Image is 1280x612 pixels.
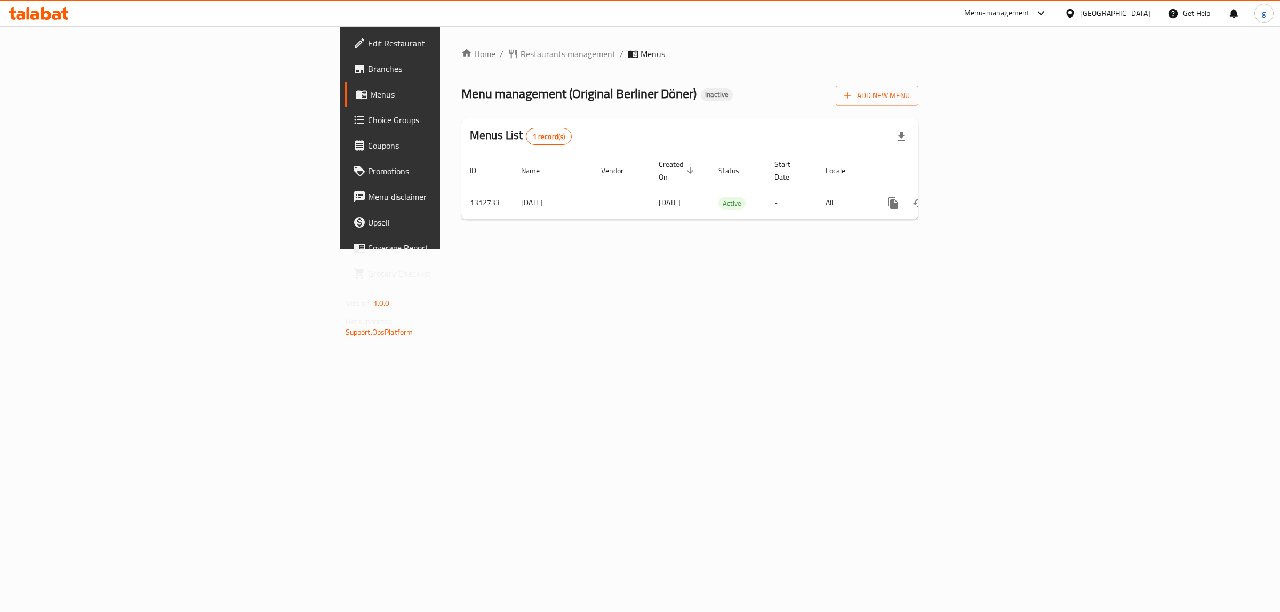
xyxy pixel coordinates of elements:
span: Active [718,197,746,210]
button: Change Status [906,190,932,216]
h2: Menus List [470,127,572,145]
td: All [817,187,872,219]
div: [GEOGRAPHIC_DATA] [1080,7,1150,19]
a: Coupons [345,133,554,158]
span: g [1262,7,1266,19]
span: Inactive [701,90,733,99]
span: Menus [641,47,665,60]
span: ID [470,164,490,177]
span: Name [521,164,554,177]
table: enhanced table [461,155,991,220]
span: Created On [659,158,697,183]
span: Upsell [368,216,546,229]
a: Menus [345,82,554,107]
button: Add New Menu [836,86,918,106]
div: Inactive [701,88,733,101]
span: Locale [826,164,859,177]
span: Add New Menu [844,89,910,102]
span: Vendor [601,164,637,177]
span: Menu management ( Original Berliner Döner ) [461,82,697,106]
span: Edit Restaurant [368,37,546,50]
span: Start Date [774,158,804,183]
a: Support.OpsPlatform [346,325,413,339]
a: Choice Groups [345,107,554,133]
span: Coverage Report [368,241,546,254]
span: Choice Groups [368,114,546,126]
span: 1.0.0 [373,296,390,310]
span: Status [718,164,753,177]
div: Export file [889,124,914,149]
a: Upsell [345,210,554,235]
span: Version: [346,296,372,310]
span: Promotions [368,165,546,178]
span: [DATE] [659,196,681,210]
td: - [766,187,817,219]
span: 1 record(s) [526,132,572,142]
span: Menus [370,88,546,101]
nav: breadcrumb [461,47,918,60]
span: Branches [368,62,546,75]
a: Restaurants management [508,47,615,60]
a: Grocery Checklist [345,261,554,286]
span: Get support on: [346,315,395,328]
a: Menu disclaimer [345,184,554,210]
span: Menu disclaimer [368,190,546,203]
a: Coverage Report [345,235,554,261]
div: Total records count [526,128,572,145]
a: Branches [345,56,554,82]
a: Edit Restaurant [345,30,554,56]
span: Restaurants management [521,47,615,60]
span: Grocery Checklist [368,267,546,280]
th: Actions [872,155,991,187]
div: Menu-management [964,7,1030,20]
button: more [881,190,906,216]
li: / [620,47,623,60]
span: Coupons [368,139,546,152]
a: Promotions [345,158,554,184]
